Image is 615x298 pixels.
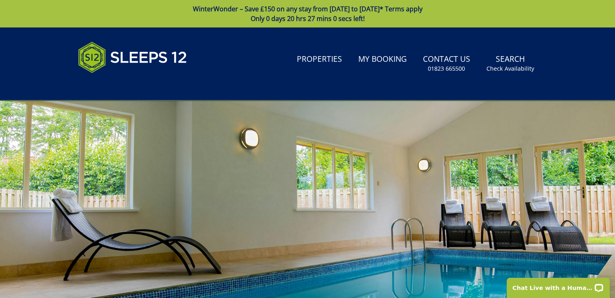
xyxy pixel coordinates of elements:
[251,14,365,23] span: Only 0 days 20 hrs 27 mins 0 secs left!
[420,50,473,77] a: Contact Us01823 665500
[428,65,465,73] small: 01823 665500
[78,37,187,78] img: Sleeps 12
[74,82,159,89] iframe: Customer reviews powered by Trustpilot
[486,65,534,73] small: Check Availability
[501,273,615,298] iframe: LiveChat chat widget
[294,50,345,69] a: Properties
[355,50,410,69] a: My Booking
[483,50,537,77] a: SearchCheck Availability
